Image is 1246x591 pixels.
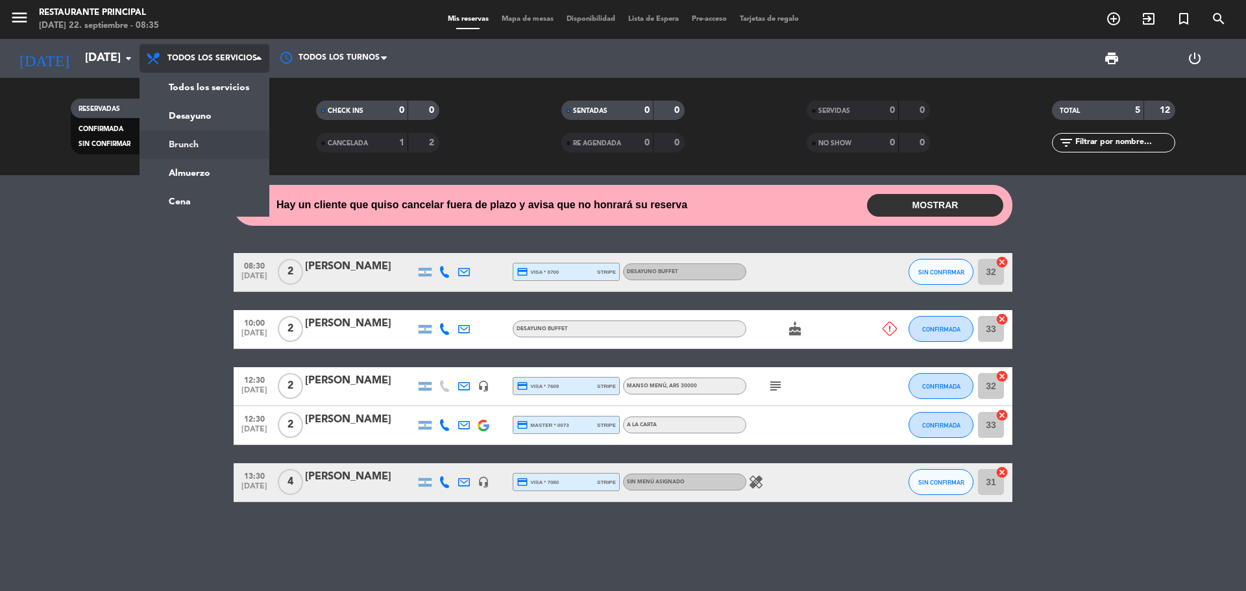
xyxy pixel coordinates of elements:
span: SIN CONFIRMAR [918,479,964,486]
i: cancel [996,466,1008,479]
span: MANSO MENÚ [627,383,697,389]
button: SIN CONFIRMAR [909,259,973,285]
i: power_settings_new [1187,51,1203,66]
span: stripe [597,421,616,429]
span: Todos los servicios [167,54,257,63]
i: filter_list [1058,135,1074,151]
span: CONFIRMADA [79,126,123,132]
span: master * 0073 [517,419,569,431]
span: RESERVADAS [79,106,120,112]
span: [DATE] [238,386,271,401]
span: stripe [597,268,616,276]
span: 12:30 [238,372,271,387]
a: Almuerzo [140,159,269,187]
span: Pre-acceso [685,16,733,23]
button: MOSTRAR [867,194,1003,217]
div: [PERSON_NAME] [305,468,415,485]
span: Tarjetas de regalo [733,16,805,23]
button: CONFIRMADA [909,316,973,342]
strong: 0 [920,138,927,147]
span: [DATE] [238,482,271,497]
span: , ARS 30000 [666,383,697,389]
i: credit_card [517,476,528,488]
span: Mapa de mesas [495,16,560,23]
i: healing [748,474,764,490]
strong: 0 [674,106,682,115]
div: Restaurante Principal [39,6,159,19]
i: cancel [996,313,1008,326]
span: stripe [597,382,616,391]
span: SERVIDAS [818,108,850,114]
span: 2 [278,259,303,285]
span: 2 [278,316,303,342]
strong: 0 [674,138,682,147]
i: headset_mic [478,380,489,392]
span: visa * 0700 [517,266,559,278]
strong: 0 [644,106,650,115]
span: 2 [278,373,303,399]
span: NO SHOW [818,140,851,147]
i: cancel [996,409,1008,422]
i: credit_card [517,266,528,278]
strong: 0 [890,106,895,115]
span: visa * 7609 [517,380,559,392]
span: visa * 7080 [517,476,559,488]
span: Hay un cliente que quiso cancelar fuera de plazo y avisa que no honrará su reserva [276,197,687,213]
i: subject [768,378,783,394]
strong: 0 [890,138,895,147]
strong: 2 [429,138,437,147]
span: Desayuno buffet [517,326,568,332]
span: 12:30 [238,411,271,426]
i: menu [10,8,29,27]
span: Mis reservas [441,16,495,23]
span: TOTAL [1060,108,1080,114]
strong: 0 [429,106,437,115]
div: [PERSON_NAME] [305,315,415,332]
span: SIN CONFIRMAR [918,269,964,276]
div: [DATE] 22. septiembre - 08:35 [39,19,159,32]
i: [DATE] [10,44,79,73]
span: Disponibilidad [560,16,622,23]
span: stripe [597,478,616,487]
i: cancel [996,370,1008,383]
span: [DATE] [238,425,271,440]
span: print [1104,51,1119,66]
strong: 0 [399,106,404,115]
span: CANCELADA [328,140,368,147]
span: A LA CARTA [627,422,657,428]
a: Cena [140,187,269,216]
i: credit_card [517,419,528,431]
span: SENTADAS [573,108,607,114]
button: CONFIRMADA [909,373,973,399]
div: [PERSON_NAME] [305,372,415,389]
span: 08:30 [238,258,271,272]
span: Sin menú asignado [627,479,685,485]
span: CHECK INS [328,108,363,114]
span: Desayuno buffet [627,269,678,274]
div: [PERSON_NAME] [305,411,415,428]
span: [DATE] [238,272,271,287]
strong: 1 [399,138,404,147]
div: [PERSON_NAME] [305,258,415,275]
i: turned_in_not [1176,11,1191,27]
strong: 12 [1160,106,1173,115]
span: RE AGENDADA [573,140,621,147]
span: Lista de Espera [622,16,685,23]
button: menu [10,8,29,32]
span: 2 [278,412,303,438]
button: CONFIRMADA [909,412,973,438]
span: 10:00 [238,315,271,330]
span: CONFIRMADA [922,383,960,390]
img: google-logo.png [478,420,489,431]
i: search [1211,11,1227,27]
span: SIN CONFIRMAR [79,141,130,147]
i: credit_card [517,380,528,392]
strong: 0 [920,106,927,115]
i: cancel [996,256,1008,269]
strong: 5 [1135,106,1140,115]
input: Filtrar por nombre... [1074,136,1175,150]
span: 13:30 [238,468,271,483]
i: add_circle_outline [1106,11,1121,27]
a: Desayuno [140,102,269,130]
span: [DATE] [238,329,271,344]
